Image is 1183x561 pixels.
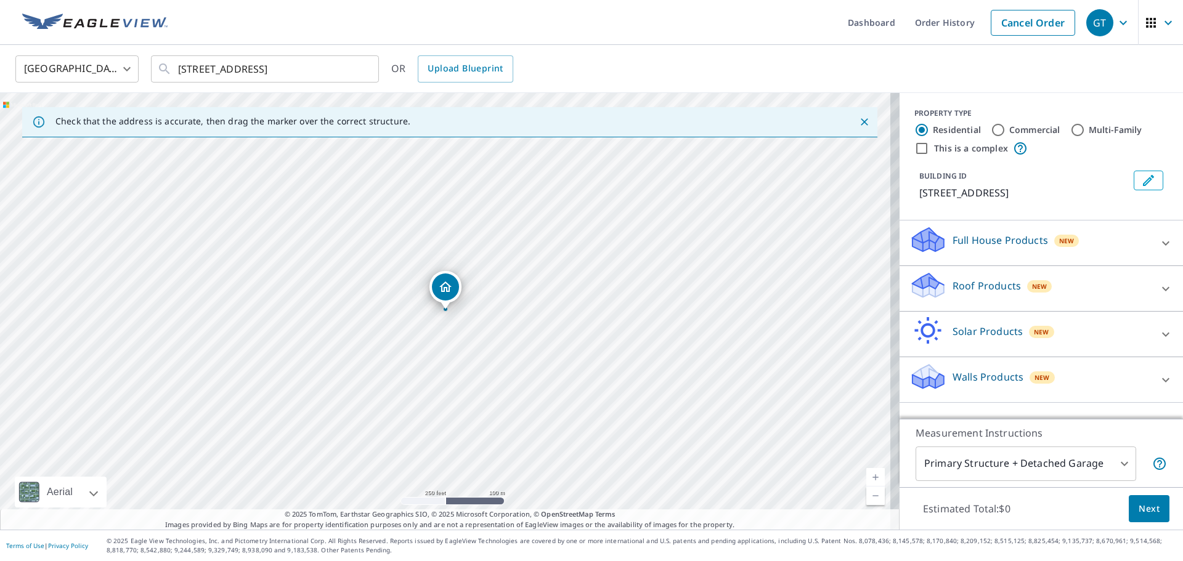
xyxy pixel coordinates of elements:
p: Roof Products [953,278,1021,293]
div: GT [1086,9,1113,36]
span: Next [1139,501,1160,517]
div: [GEOGRAPHIC_DATA] [15,52,139,86]
label: Multi-Family [1089,124,1142,136]
div: Full House ProductsNew [909,225,1173,260]
a: OpenStreetMap [541,509,593,519]
div: Roof ProductsNew [909,271,1173,306]
button: Edit building 1 [1134,171,1163,190]
span: New [1035,373,1050,382]
p: Walls Products [953,369,1023,384]
div: PROPERTY TYPE [914,108,1168,119]
p: Solar Products [953,324,1023,339]
div: Aerial [15,477,107,507]
p: [STREET_ADDRESS] [919,185,1129,200]
a: Current Level 17, Zoom In [866,468,885,486]
p: Full House Products [953,233,1048,248]
label: Residential [933,124,981,136]
p: Estimated Total: $0 [913,495,1020,522]
label: This is a complex [934,142,1008,155]
label: Commercial [1009,124,1060,136]
span: Upload Blueprint [428,61,503,76]
button: Next [1129,495,1169,523]
div: Dropped pin, building 1, Residential property, 2700 Panacea Blvd North Port, FL 34289 [429,271,461,309]
button: Close [856,114,872,130]
p: BUILDING ID [919,171,967,181]
div: Aerial [43,477,76,507]
div: Walls ProductsNew [909,362,1173,397]
a: Terms [595,509,616,519]
div: Solar ProductsNew [909,317,1173,352]
span: New [1034,327,1049,337]
p: Measurement Instructions [916,426,1167,440]
p: | [6,542,88,549]
span: © 2025 TomTom, Earthstar Geographics SIO, © 2025 Microsoft Corporation, © [285,509,616,520]
a: Terms of Use [6,541,44,550]
p: Check that the address is accurate, then drag the marker over the correct structure. [55,116,410,127]
p: © 2025 Eagle View Technologies, Inc. and Pictometry International Corp. All Rights Reserved. Repo... [107,536,1177,555]
img: EV Logo [22,14,168,32]
a: Current Level 17, Zoom Out [866,486,885,505]
span: New [1059,236,1075,246]
span: New [1032,281,1047,291]
a: Upload Blueprint [418,55,513,83]
a: Cancel Order [991,10,1075,36]
div: Primary Structure + Detached Garage [916,446,1136,481]
div: OR [391,55,513,83]
a: Privacy Policy [48,541,88,550]
input: Search by address or latitude-longitude [178,52,354,86]
span: Your report will include the primary structure and a detached garage if one exists. [1152,456,1167,471]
